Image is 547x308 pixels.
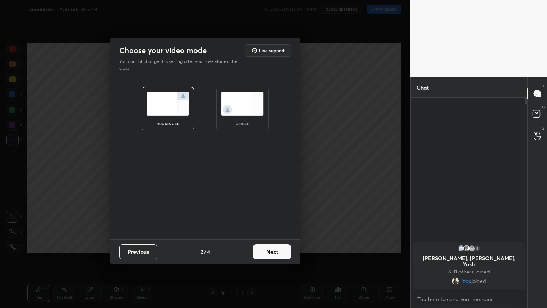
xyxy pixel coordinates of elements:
h4: 2 [201,248,203,256]
p: [PERSON_NAME], [PERSON_NAME], Yash [417,255,521,267]
p: D [542,104,545,110]
p: T [542,83,545,89]
img: default.png [463,245,470,252]
div: 11 [473,245,481,252]
h2: Choose your video mode [119,46,207,55]
span: You [462,278,471,284]
img: 6675382a3cda46b9a67f7c85b5e1d73a.jpg [468,245,476,252]
h5: Live support [259,48,285,53]
button: Previous [119,244,157,259]
div: rectangle [153,122,183,126]
img: 3 [457,245,465,252]
img: circleScreenIcon.acc0effb.svg [221,92,264,116]
span: joined [471,278,486,284]
p: Chat [411,77,435,97]
p: G [542,126,545,131]
img: d9cff753008c4d4b94e8f9a48afdbfb4.jpg [452,277,459,285]
p: & 11 others joined [417,269,521,275]
h4: 4 [207,248,210,256]
img: normalScreenIcon.ae25ed63.svg [147,92,189,116]
p: You cannot change this setting after you have started the class [119,58,242,72]
h4: / [204,248,206,256]
div: circle [227,122,258,126]
div: grid [411,240,527,290]
button: Next [253,244,291,259]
